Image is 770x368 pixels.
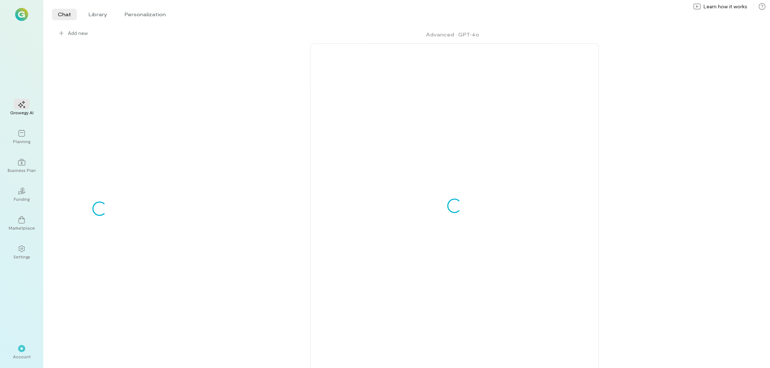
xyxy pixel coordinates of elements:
[13,254,30,260] div: Settings
[9,239,35,265] a: Settings
[9,182,35,208] a: Funding
[9,210,35,236] a: Marketplace
[10,110,34,115] div: Growegy AI
[14,196,30,202] div: Funding
[9,124,35,150] a: Planning
[83,9,113,20] li: Library
[13,354,31,359] div: Account
[13,138,30,144] div: Planning
[9,95,35,121] a: Growegy AI
[9,225,35,231] div: Marketplace
[52,9,77,20] li: Chat
[119,9,171,20] li: Personalization
[9,153,35,179] a: Business Plan
[68,30,142,37] span: Add new
[704,3,747,10] span: Learn how it works
[8,167,36,173] div: Business Plan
